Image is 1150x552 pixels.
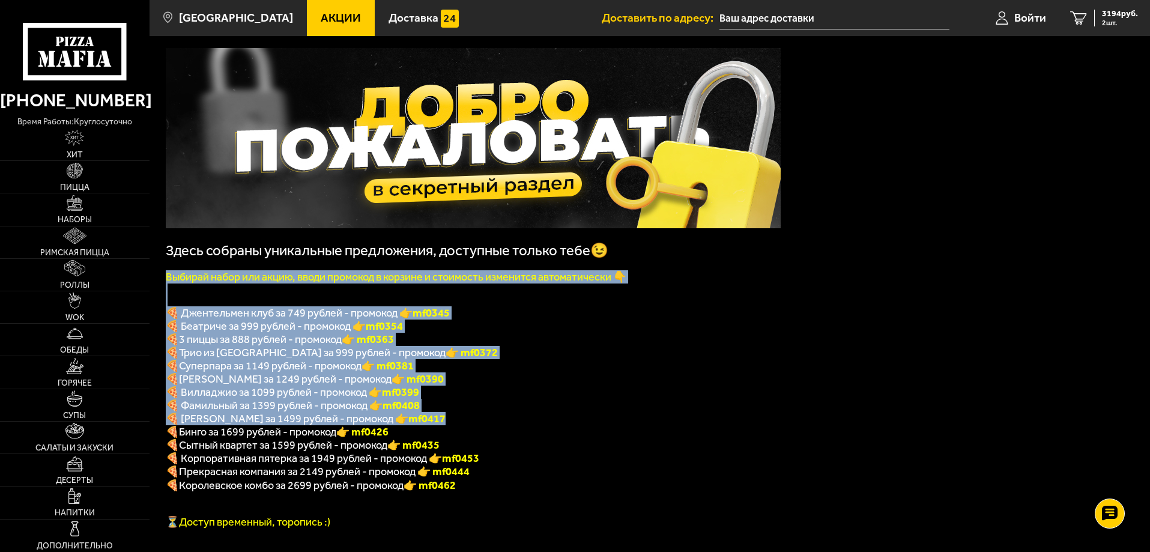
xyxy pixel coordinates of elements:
[58,216,92,224] span: Наборы
[1102,10,1138,18] span: 3194 руб.
[58,379,92,387] span: Горячее
[166,359,179,372] font: 🍕
[166,465,179,478] font: 🍕
[166,306,450,320] span: 🍕 Джентельмен клуб за 749 рублей - промокод 👉
[1014,12,1046,23] span: Войти
[179,438,387,452] span: Сытный квартет за 1599 рублей - промокод
[404,479,456,492] font: 👉 mf0462
[35,444,113,452] span: Салаты и закуски
[408,412,446,425] b: mf0417
[179,479,404,492] span: Королевское комбо за 2699 рублей - промокод
[321,12,361,23] span: Акции
[166,242,608,259] span: Здесь собраны уникальные предложения, доступные только тебе😉
[40,249,109,257] span: Римская пицца
[383,399,420,412] b: mf0408
[166,515,330,529] span: ⏳Доступ временный, торопись :)
[366,320,403,333] b: mf0354
[166,346,179,359] font: 🍕
[60,346,89,354] span: Обеды
[179,346,446,359] span: Трио из [GEOGRAPHIC_DATA] за 999 рублей - промокод
[166,438,179,452] b: 🍕
[55,509,95,517] span: Напитки
[60,281,89,290] span: Роллы
[179,359,362,372] span: Суперпара за 1149 рублей - промокод
[63,411,86,420] span: Супы
[387,438,440,452] b: 👉 mf0435
[166,425,179,438] b: 🍕
[382,386,419,399] b: mf0399
[166,386,419,399] span: 🍕 Вилладжио за 1099 рублей - промокод 👉
[60,183,89,192] span: Пицца
[1102,19,1138,26] span: 2 шт.
[179,425,336,438] span: Бинго за 1699 рублей - промокод
[56,476,93,485] span: Десерты
[166,48,781,228] img: 1024x1024
[166,320,403,333] span: 🍕 Беатриче за 999 рублей - промокод 👉
[179,372,392,386] span: [PERSON_NAME] за 1249 рублей - промокод
[389,12,438,23] span: Доставка
[446,346,498,359] font: 👉 mf0372
[166,452,479,465] span: 🍕 Корпоративная пятерка за 1949 рублей - промокод 👉
[65,314,84,322] span: WOK
[179,333,342,346] span: 3 пиццы за 888 рублей - промокод
[166,372,179,386] b: 🍕
[166,479,179,492] font: 🍕
[37,542,113,550] span: Дополнительно
[179,465,417,478] span: Прекрасная компания за 2149 рублей - промокод
[166,270,626,284] font: Выбирай набор или акцию, вводи промокод в корзине и стоимость изменится автоматически 👇
[362,359,414,372] font: 👉 mf0381
[342,333,394,346] font: 👉 mf0363
[166,412,446,425] span: 🍕 [PERSON_NAME] за 1499 рублей - промокод 👉
[166,399,420,412] span: 🍕 Фамильный за 1399 рублей - промокод 👉
[602,12,719,23] span: Доставить по адресу:
[67,151,83,159] span: Хит
[166,333,179,346] font: 🍕
[417,465,470,478] font: 👉 mf0444
[719,7,949,29] input: Ваш адрес доставки
[442,452,479,465] b: mf0453
[413,306,450,320] b: mf0345
[392,372,444,386] b: 👉 mf0390
[179,12,293,23] span: [GEOGRAPHIC_DATA]
[336,425,389,438] b: 👉 mf0426
[441,10,459,28] img: 15daf4d41897b9f0e9f617042186c801.svg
